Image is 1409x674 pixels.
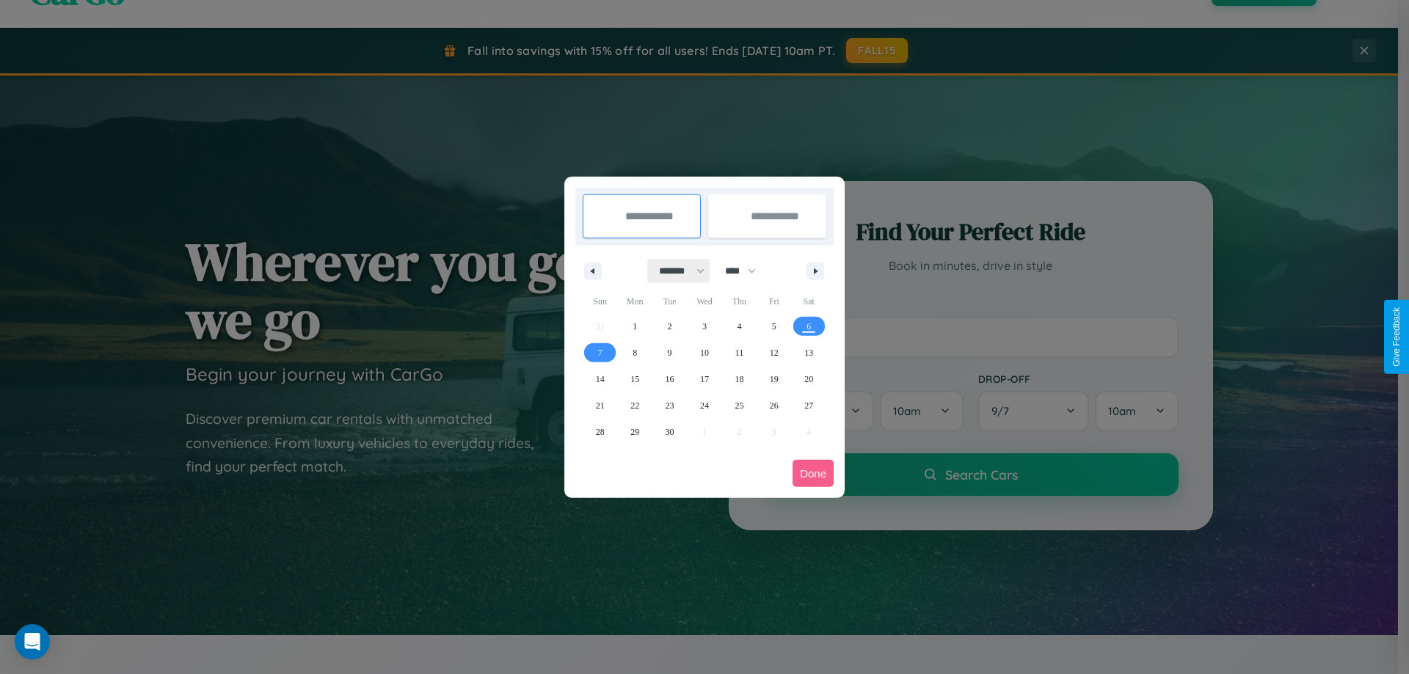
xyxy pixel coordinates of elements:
button: 4 [722,313,757,340]
span: 7 [598,340,602,366]
span: Tue [652,290,687,313]
span: 5 [772,313,776,340]
span: 2 [668,313,672,340]
button: 2 [652,313,687,340]
span: 1 [633,313,637,340]
button: 13 [792,340,826,366]
button: 22 [617,392,652,419]
button: 19 [757,366,791,392]
button: 6 [792,313,826,340]
button: 24 [687,392,721,419]
button: 21 [583,392,617,419]
span: 21 [596,392,605,419]
span: 13 [804,340,813,366]
button: 17 [687,366,721,392]
button: 11 [722,340,757,366]
span: 27 [804,392,813,419]
button: 28 [583,419,617,445]
span: 23 [666,392,674,419]
button: 23 [652,392,687,419]
div: Give Feedback [1391,307,1402,367]
span: Thu [722,290,757,313]
button: 3 [687,313,721,340]
button: 5 [757,313,791,340]
button: 25 [722,392,757,419]
span: 9 [668,340,672,366]
span: 18 [735,366,743,392]
button: 15 [617,366,652,392]
button: 1 [617,313,652,340]
span: 3 [702,313,707,340]
button: 7 [583,340,617,366]
span: 10 [700,340,709,366]
button: 26 [757,392,791,419]
span: Mon [617,290,652,313]
span: 15 [630,366,639,392]
button: 14 [583,366,617,392]
span: 17 [700,366,709,392]
span: 22 [630,392,639,419]
button: 30 [652,419,687,445]
button: 8 [617,340,652,366]
button: 10 [687,340,721,366]
span: 12 [770,340,779,366]
span: 28 [596,419,605,445]
button: Done [793,460,834,487]
span: 19 [770,366,779,392]
button: 18 [722,366,757,392]
span: 29 [630,419,639,445]
span: 16 [666,366,674,392]
button: 9 [652,340,687,366]
span: 26 [770,392,779,419]
button: 16 [652,366,687,392]
div: Open Intercom Messenger [15,624,50,659]
span: Wed [687,290,721,313]
span: Fri [757,290,791,313]
span: Sat [792,290,826,313]
button: 29 [617,419,652,445]
span: 8 [633,340,637,366]
span: 20 [804,366,813,392]
span: 25 [735,392,743,419]
span: 4 [737,313,741,340]
span: 24 [700,392,709,419]
span: Sun [583,290,617,313]
button: 20 [792,366,826,392]
button: 27 [792,392,826,419]
button: 12 [757,340,791,366]
span: 14 [596,366,605,392]
span: 11 [735,340,744,366]
span: 6 [807,313,811,340]
span: 30 [666,419,674,445]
